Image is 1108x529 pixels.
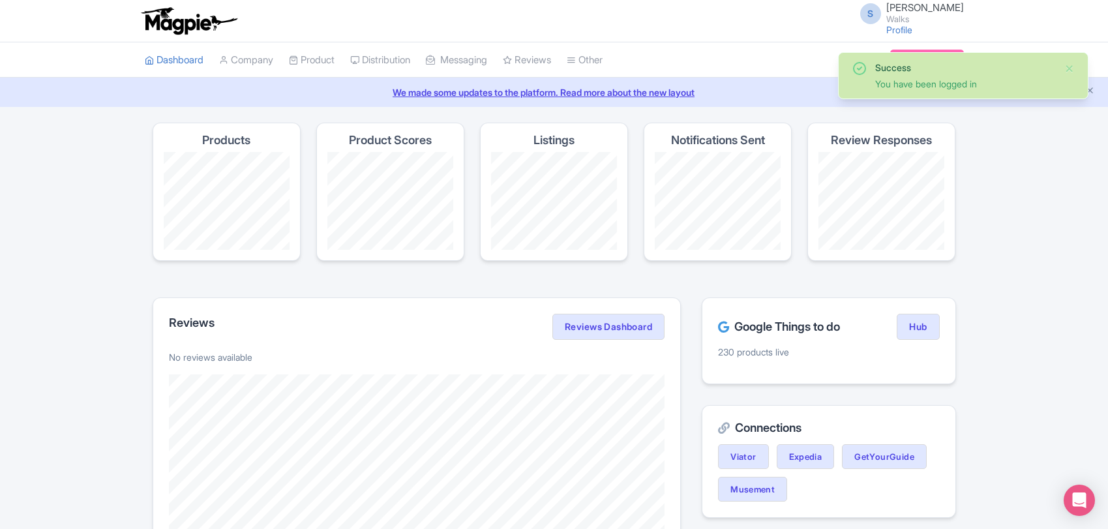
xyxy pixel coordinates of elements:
div: Open Intercom Messenger [1064,485,1095,516]
a: Hub [897,314,939,340]
button: Close announcement [1085,84,1095,99]
h2: Connections [718,421,939,434]
a: Profile [886,24,912,35]
p: 230 products live [718,345,939,359]
a: Subscription [890,50,963,69]
a: Viator [718,444,768,469]
img: logo-ab69f6fb50320c5b225c76a69d11143b.png [138,7,239,35]
span: [PERSON_NAME] [886,1,964,14]
h4: Listings [533,134,575,147]
small: Walks [886,15,964,23]
span: S [860,3,881,24]
h4: Product Scores [349,134,432,147]
h4: Products [202,134,250,147]
a: Distribution [350,42,410,78]
a: Reviews [503,42,551,78]
div: Success [875,61,1054,74]
div: You have been logged in [875,77,1054,91]
h4: Notifications Sent [671,134,765,147]
h2: Reviews [169,316,215,329]
a: Product [289,42,335,78]
p: No reviews available [169,350,665,364]
h2: Google Things to do [718,320,840,333]
a: Expedia [777,444,835,469]
a: GetYourGuide [842,444,927,469]
h4: Review Responses [831,134,932,147]
a: Dashboard [145,42,203,78]
a: Musement [718,477,787,502]
a: S [PERSON_NAME] Walks [852,3,964,23]
a: We made some updates to the platform. Read more about the new layout [8,85,1100,99]
a: Reviews Dashboard [552,314,665,340]
a: Company [219,42,273,78]
a: Messaging [426,42,487,78]
button: Close [1064,61,1075,76]
a: Other [567,42,603,78]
